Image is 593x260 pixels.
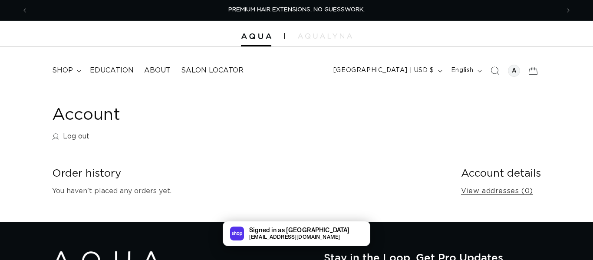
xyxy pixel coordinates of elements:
[176,61,249,80] a: Salon Locator
[485,61,504,80] summary: Search
[241,33,271,39] img: Aqua Hair Extensions
[47,61,85,80] summary: shop
[144,66,171,75] span: About
[52,105,541,126] h1: Account
[52,167,447,181] h2: Order history
[461,185,533,197] a: View addresses (0)
[328,63,446,79] button: [GEOGRAPHIC_DATA] | USD $
[52,185,447,197] p: You haven't placed any orders yet.
[461,167,541,181] h2: Account details
[52,66,73,75] span: shop
[15,2,34,19] button: Previous announcement
[451,66,474,75] span: English
[85,61,139,80] a: Education
[228,7,365,13] span: PREMIUM HAIR EXTENSIONS. NO GUESSWORK.
[559,2,578,19] button: Next announcement
[298,33,352,39] img: aqualyna.com
[446,63,485,79] button: English
[181,66,244,75] span: Salon Locator
[90,66,134,75] span: Education
[139,61,176,80] a: About
[333,66,434,75] span: [GEOGRAPHIC_DATA] | USD $
[52,130,89,143] a: Log out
